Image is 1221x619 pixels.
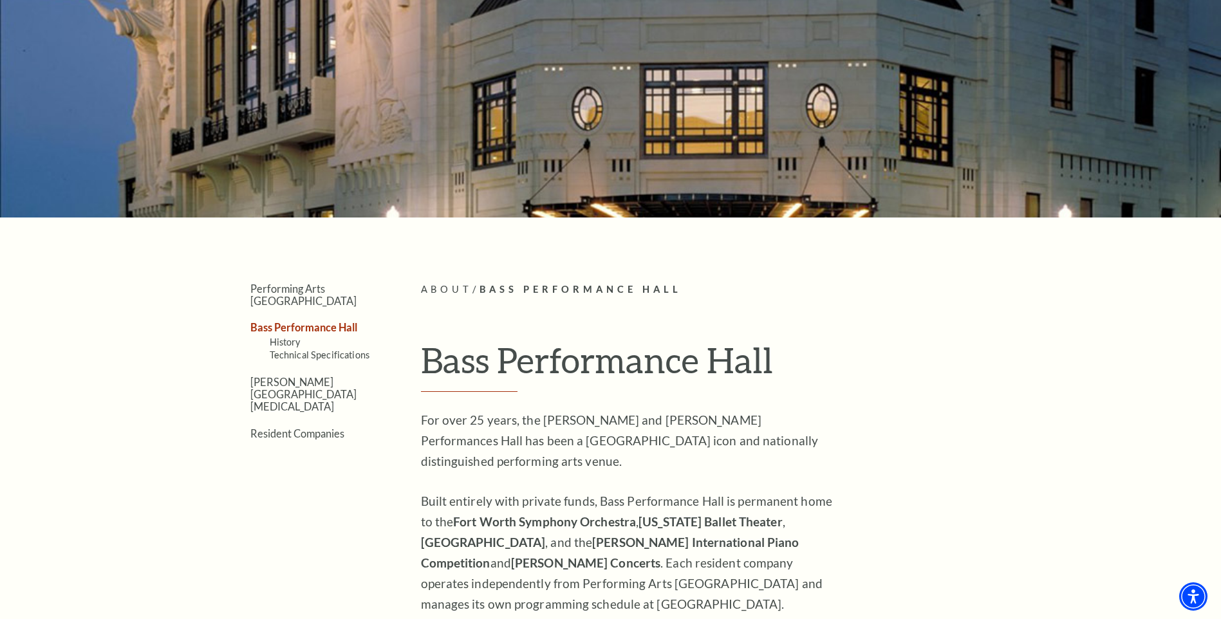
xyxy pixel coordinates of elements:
[421,535,799,570] strong: [PERSON_NAME] International Piano Competition
[421,410,839,472] p: For over 25 years, the [PERSON_NAME] and [PERSON_NAME] Performances Hall has been a [GEOGRAPHIC_D...
[421,535,546,550] strong: [GEOGRAPHIC_DATA]
[1179,582,1207,611] div: Accessibility Menu
[250,321,357,333] a: Bass Performance Hall
[250,376,357,413] a: [PERSON_NAME][GEOGRAPHIC_DATA][MEDICAL_DATA]
[270,349,369,360] a: Technical Specifications
[270,337,301,347] a: History
[453,514,636,529] strong: Fort Worth Symphony Orchestra
[421,491,839,614] p: Built entirely with private funds, Bass Performance Hall is permanent home to the , , , and the a...
[421,339,1010,392] h1: Bass Performance Hall
[638,514,783,529] strong: [US_STATE] Ballet Theater
[250,282,357,307] a: Performing Arts [GEOGRAPHIC_DATA]
[250,427,344,439] a: Resident Companies
[421,284,472,295] span: About
[421,282,1010,298] p: /
[511,555,660,570] strong: [PERSON_NAME] Concerts
[480,284,682,295] span: Bass Performance Hall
